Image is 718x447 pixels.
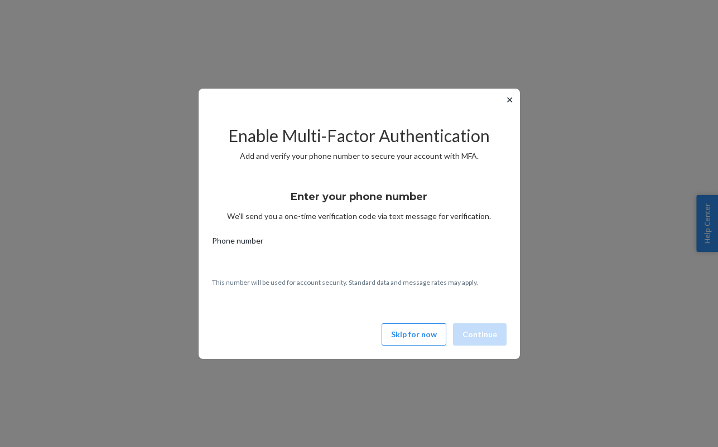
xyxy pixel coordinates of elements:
p: This number will be used for account security. Standard data and message rates may apply. [212,278,507,287]
button: ✕ [504,93,515,106]
span: Phone number [212,235,263,251]
button: Skip for now [382,323,446,346]
p: Add and verify your phone number to secure your account with MFA. [212,150,507,162]
div: We’ll send you a one-time verification code via text message for verification. [212,181,507,222]
h2: Enable Multi-Factor Authentication [212,127,507,145]
button: Continue [453,323,507,346]
h3: Enter your phone number [291,190,427,204]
